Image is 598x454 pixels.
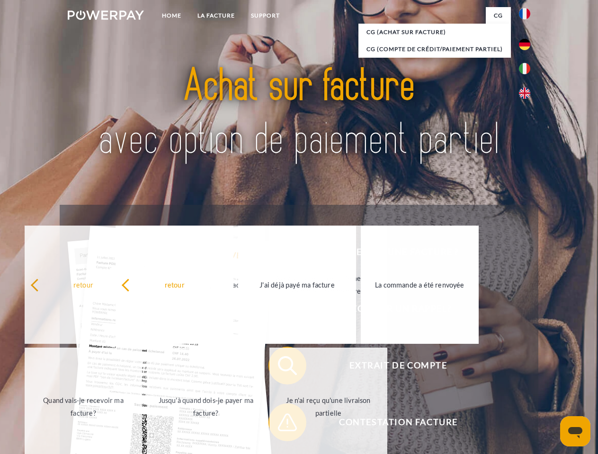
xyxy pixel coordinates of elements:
[243,7,288,24] a: Support
[560,416,590,446] iframe: Bouton de lancement de la fenêtre de messagerie
[282,347,514,384] span: Extrait de compte
[30,394,137,419] div: Quand vais-je recevoir ma facture?
[121,278,228,291] div: retour
[519,63,530,74] img: it
[486,7,511,24] a: CG
[366,278,473,291] div: La commande a été renvoyée
[519,8,530,19] img: fr
[282,403,514,441] span: Contestation Facture
[68,10,144,20] img: logo-powerpay-white.svg
[519,39,530,50] img: de
[519,87,530,99] img: en
[152,394,259,419] div: Jusqu'à quand dois-je payer ma facture?
[275,394,382,419] div: Je n'ai reçu qu'une livraison partielle
[358,41,511,58] a: CG (Compte de crédit/paiement partiel)
[154,7,189,24] a: Home
[244,278,350,291] div: J'ai déjà payé ma facture
[30,278,137,291] div: retour
[90,45,508,181] img: title-powerpay_fr.svg
[189,7,243,24] a: LA FACTURE
[358,24,511,41] a: CG (achat sur facture)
